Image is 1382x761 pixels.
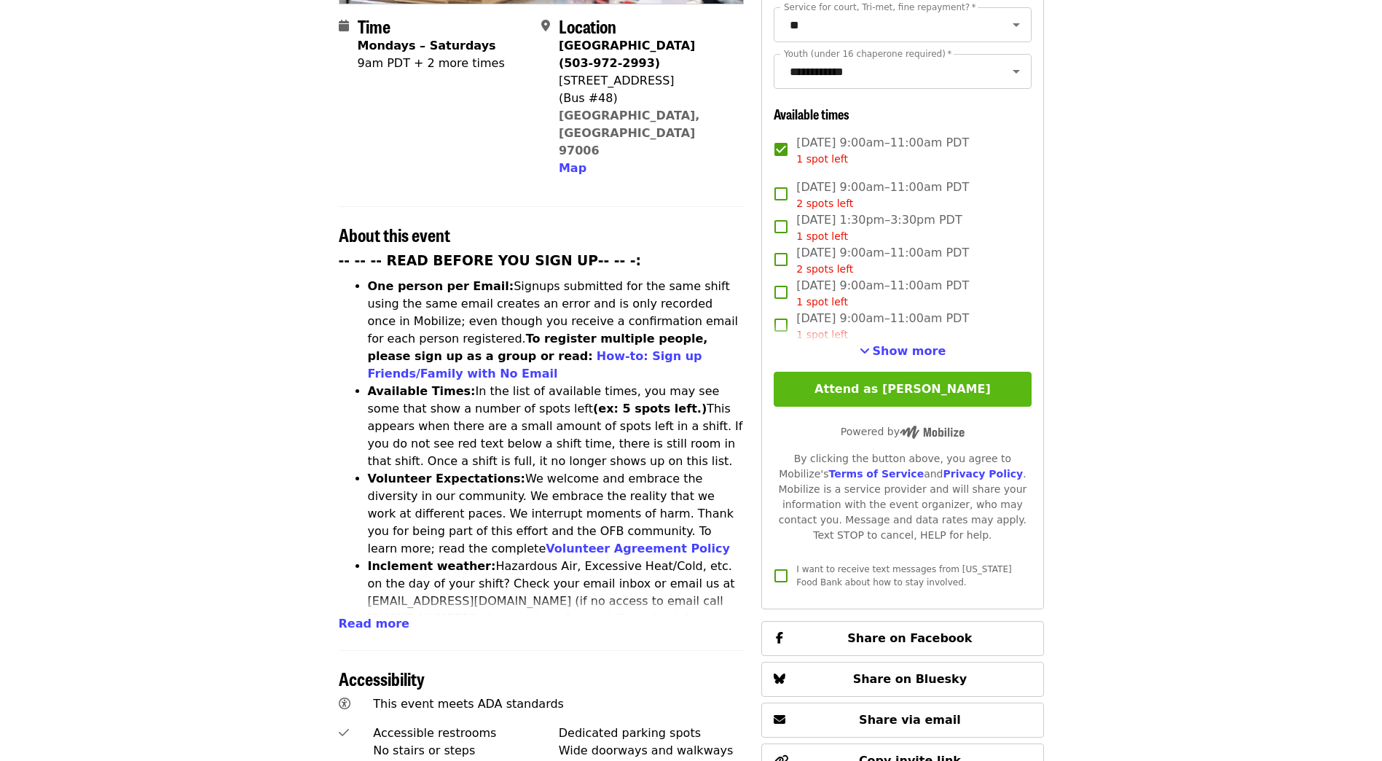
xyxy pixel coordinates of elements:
[368,279,514,293] strong: One person per Email:
[841,426,965,437] span: Powered by
[339,666,425,691] span: Accessibility
[559,13,616,39] span: Location
[368,383,745,470] li: In the list of available times, you may see some that show a number of spots left This appears wh...
[559,72,732,90] div: [STREET_ADDRESS]
[796,564,1011,588] span: I want to receive text messages from [US_STATE] Food Bank about how to stay involved.
[559,725,745,742] div: Dedicated parking spots
[784,50,951,58] label: Youth (under 16 chaperone required)
[796,329,848,340] span: 1 spot left
[358,39,496,52] strong: Mondays – Saturdays
[796,211,962,244] span: [DATE] 1:30pm–3:30pm PDT
[368,559,496,573] strong: Inclement weather:
[358,55,505,72] div: 9am PDT + 2 more times
[339,253,642,268] strong: -- -- -- READ BEFORE YOU SIGN UP-- -- -:
[339,617,409,631] span: Read more
[339,697,350,711] i: universal-access icon
[559,742,745,760] div: Wide doorways and walkways
[368,278,745,383] li: Signups submitted for the same shift using the same email creates an error and is only recorded o...
[847,631,972,645] span: Share on Facebook
[546,542,730,555] a: Volunteer Agreement Policy
[943,468,1023,480] a: Privacy Policy
[593,402,707,415] strong: (ex: 5 spots left.)
[796,244,969,277] span: [DATE] 9:00am–11:00am PDT
[828,468,924,480] a: Terms of Service
[761,662,1043,697] button: Share on Bluesky
[368,472,526,485] strong: Volunteer Expectations:
[796,296,848,308] span: 1 spot left
[853,672,967,686] span: Share on Bluesky
[784,3,976,12] label: Service for court, Tri-met, fine repayment?
[368,349,702,380] a: How-to: Sign up Friends/Family with No Email
[559,90,732,107] div: (Bus #48)
[774,451,1031,543] div: By clicking the button above, you agree to Mobilize's and . Mobilize is a service provider and wi...
[368,470,745,558] li: We welcome and embrace the diversity in our community. We embrace the reality that we work at dif...
[774,372,1031,407] button: Attend as [PERSON_NAME]
[796,198,853,209] span: 2 spots left
[761,621,1043,656] button: Share on Facebook
[900,426,965,439] img: Powered by Mobilize
[368,332,708,363] strong: To register multiple people, please sign up as a group or read:
[559,39,695,70] strong: [GEOGRAPHIC_DATA] (503-972-2993)
[339,222,450,247] span: About this event
[559,161,586,175] span: Map
[796,277,969,310] span: [DATE] 9:00am–11:00am PDT
[559,109,700,157] a: [GEOGRAPHIC_DATA], [GEOGRAPHIC_DATA] 97006
[796,230,848,242] span: 1 spot left
[873,344,946,358] span: Show more
[358,13,390,39] span: Time
[860,343,946,360] button: See more timeslots
[373,742,559,760] div: No stairs or steps
[339,615,409,633] button: Read more
[368,384,476,398] strong: Available Times:
[339,726,349,740] i: check icon
[796,134,969,167] span: [DATE] 9:00am–11:00am PDT
[796,263,853,275] span: 2 spots left
[339,19,349,33] i: calendar icon
[774,104,849,123] span: Available times
[1006,61,1026,82] button: Open
[796,153,848,165] span: 1 spot left
[373,725,559,742] div: Accessible restrooms
[796,179,969,211] span: [DATE] 9:00am–11:00am PDT
[796,310,969,343] span: [DATE] 9:00am–11:00am PDT
[1006,15,1026,35] button: Open
[559,160,586,177] button: Map
[859,713,961,727] span: Share via email
[368,558,745,645] li: Hazardous Air, Excessive Heat/Cold, etc. on the day of your shift? Check your email inbox or emai...
[761,703,1043,738] button: Share via email
[541,19,550,33] i: map-marker-alt icon
[373,697,564,711] span: This event meets ADA standards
